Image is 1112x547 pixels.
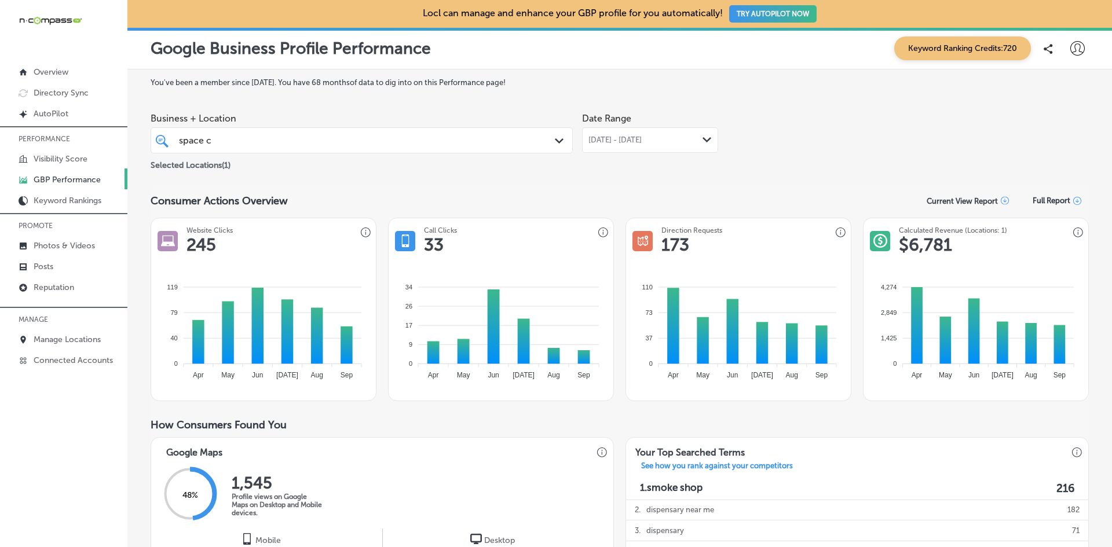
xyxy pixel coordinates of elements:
tspan: 4,274 [881,283,897,290]
h1: 33 [424,234,444,255]
h2: 1,545 [232,473,324,493]
tspan: 9 [409,341,412,348]
img: logo [242,533,253,545]
tspan: Aug [786,371,798,379]
label: Date Range [582,113,631,124]
tspan: Jun [968,371,979,379]
span: Full Report [1033,196,1070,205]
tspan: Sep [578,371,591,379]
button: TRY AUTOPILOT NOW [729,5,817,23]
p: AutoPilot [34,109,68,119]
tspan: 0 [409,360,412,367]
tspan: Apr [428,371,439,379]
span: Keyword Ranking Credits: 720 [894,36,1031,60]
p: Posts [34,262,53,271]
tspan: Apr [668,371,679,379]
h1: $ 6,781 [899,234,952,255]
h3: Website Clicks [186,226,233,234]
img: logo [470,533,482,545]
h3: Direction Requests [661,226,722,234]
tspan: 0 [893,360,897,367]
p: dispensary near me [646,500,714,520]
span: 48 % [182,490,198,500]
span: Mobile [255,535,281,545]
tspan: Jun [252,371,263,379]
h3: Calculated Revenue (Locations: 1) [899,226,1007,234]
tspan: [DATE] [276,371,298,379]
p: Google Business Profile Performance [151,39,431,58]
h3: Your Top Searched Terms [626,438,754,461]
tspan: 37 [646,335,653,342]
p: Directory Sync [34,88,89,98]
p: Photos & Videos [34,241,95,251]
p: Manage Locations [34,335,101,344]
tspan: 1,425 [881,335,897,342]
tspan: May [696,371,709,379]
tspan: 79 [171,309,178,316]
span: [DATE] - [DATE] [588,135,642,145]
tspan: 73 [646,309,653,316]
tspan: May [221,371,235,379]
p: Overview [34,67,68,77]
span: Desktop [484,535,515,545]
tspan: [DATE] [992,371,1014,379]
tspan: Sep [341,371,353,379]
tspan: 0 [174,360,178,367]
tspan: 34 [405,283,412,290]
p: dispensary [646,520,684,541]
p: 182 [1067,500,1080,520]
tspan: Jun [727,371,738,379]
p: Visibility Score [34,154,87,164]
tspan: Aug [548,371,560,379]
span: How Consumers Found You [151,418,287,431]
tspan: Jun [488,371,499,379]
label: 216 [1056,482,1074,495]
p: Profile views on Google Maps on Desktop and Mobile devices. [232,493,324,517]
p: GBP Performance [34,175,101,185]
a: See how you rank against your competitors [632,461,802,473]
h3: Google Maps [157,438,232,461]
tspan: [DATE] [513,371,535,379]
tspan: Sep [1054,371,1066,379]
p: 2 . [635,500,641,520]
tspan: 110 [642,283,653,290]
tspan: May [939,371,952,379]
p: 71 [1072,520,1080,541]
tspan: 0 [649,360,653,367]
p: Current View Report [927,197,998,205]
tspan: 26 [405,303,412,310]
p: Connected Accounts [34,355,113,365]
tspan: Aug [1025,371,1037,379]
p: 3 . [635,520,641,541]
p: Reputation [34,282,74,292]
tspan: Apr [193,371,204,379]
p: Selected Locations ( 1 ) [151,156,231,170]
label: You've been a member since [DATE] . You have 68 months of data to dig into on this Performance page! [151,78,1089,87]
h1: 173 [661,234,689,255]
tspan: 119 [167,283,178,290]
p: 1. smoke shop [640,482,703,495]
tspan: 17 [405,322,412,329]
span: Business + Location [151,113,573,124]
tspan: 2,849 [881,309,897,316]
p: Keyword Rankings [34,196,101,205]
tspan: Sep [815,371,828,379]
tspan: 40 [171,335,178,342]
tspan: [DATE] [751,371,773,379]
tspan: Apr [912,371,923,379]
h1: 245 [186,234,216,255]
tspan: May [457,371,470,379]
tspan: Aug [311,371,323,379]
h3: Call Clicks [424,226,457,234]
img: 660ab0bf-5cc7-4cb8-ba1c-48b5ae0f18e60NCTV_CLogo_TV_Black_-500x88.png [19,15,82,26]
span: Consumer Actions Overview [151,194,288,207]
